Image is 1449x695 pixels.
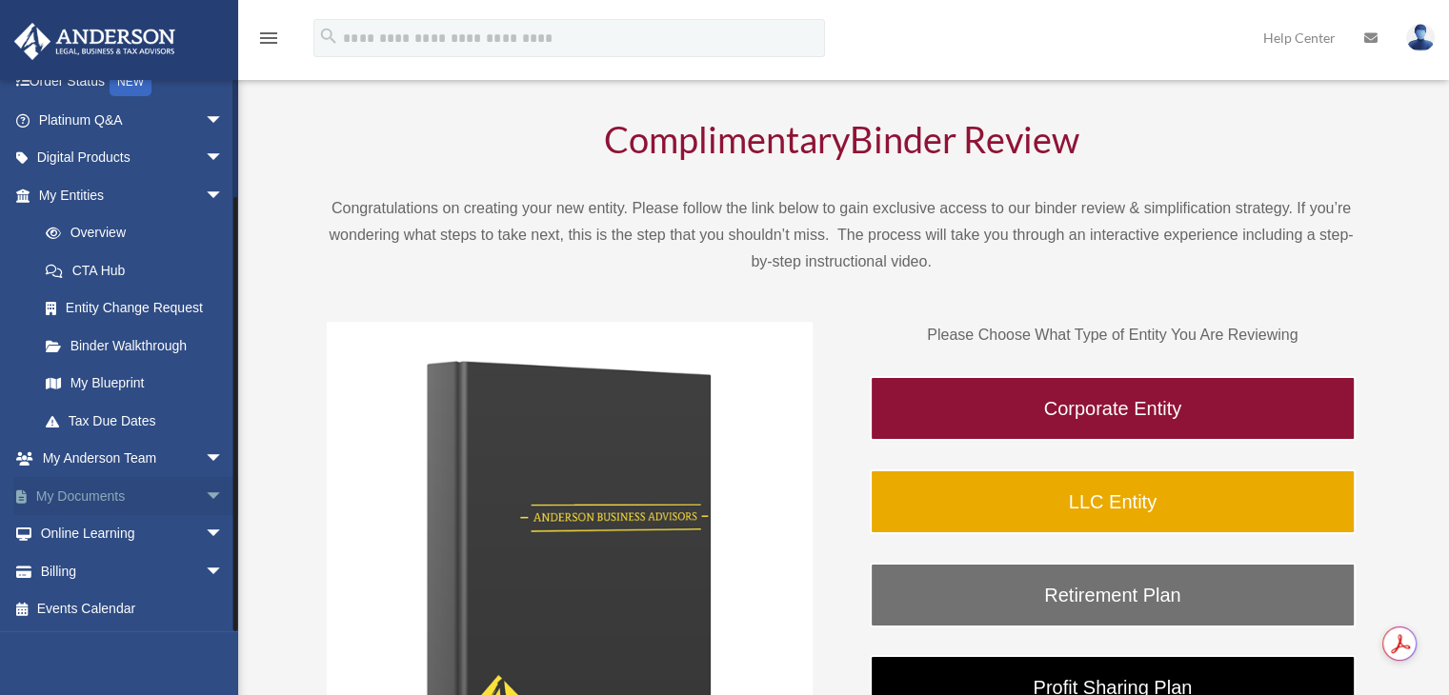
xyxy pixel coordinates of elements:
a: Tax Due Dates [27,402,252,440]
a: Events Calendar [13,590,252,628]
a: Binder Walkthrough [27,327,243,365]
a: Digital Productsarrow_drop_down [13,139,252,177]
i: search [318,26,339,47]
a: menu [257,33,280,50]
a: Corporate Entity [870,376,1356,441]
span: arrow_drop_down [205,101,243,140]
a: Overview [27,214,252,252]
a: Platinum Q&Aarrow_drop_down [13,101,252,139]
a: My Documentsarrow_drop_down [13,477,252,515]
img: User Pic [1406,24,1435,51]
span: arrow_drop_down [205,440,243,479]
span: arrow_drop_down [205,139,243,178]
a: Billingarrow_drop_down [13,552,252,590]
p: Congratulations on creating your new entity. Please follow the link below to gain exclusive acces... [327,195,1356,275]
a: LLC Entity [870,469,1356,534]
a: My Anderson Teamarrow_drop_down [13,440,252,478]
img: Anderson Advisors Platinum Portal [9,23,181,60]
a: Retirement Plan [870,563,1356,627]
i: menu [257,27,280,50]
a: CTA Hub [27,251,252,289]
a: My Entitiesarrow_drop_down [13,176,252,214]
span: arrow_drop_down [205,477,243,516]
a: Order StatusNEW [13,63,252,102]
span: arrow_drop_down [205,515,243,554]
span: arrow_drop_down [205,552,243,591]
a: Online Learningarrow_drop_down [13,515,252,553]
a: My Blueprint [27,365,252,403]
p: Please Choose What Type of Entity You Are Reviewing [870,322,1356,348]
div: NEW [110,68,151,96]
span: Complimentary [604,117,850,161]
span: arrow_drop_down [205,176,243,215]
a: Entity Change Request [27,289,252,328]
span: Binder Review [850,117,1079,161]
